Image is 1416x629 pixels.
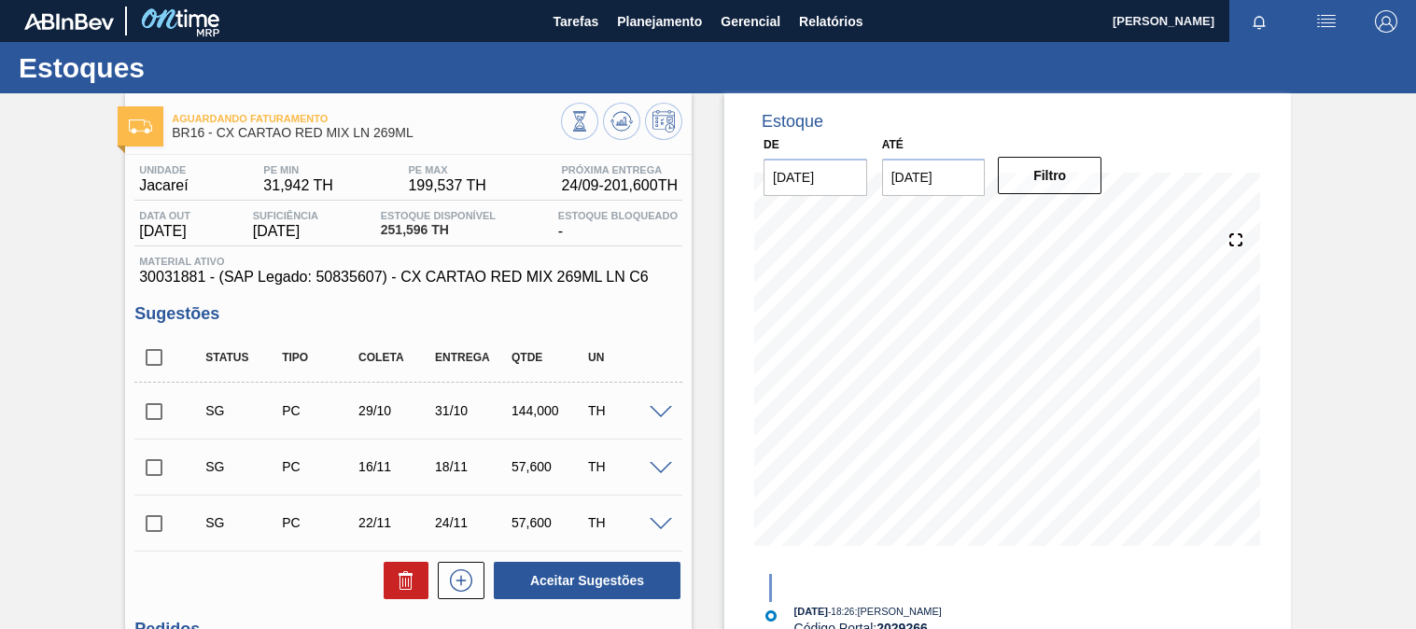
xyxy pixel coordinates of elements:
span: : [PERSON_NAME] [854,606,942,617]
div: Pedido de Compra [277,459,360,474]
span: Próxima Entrega [561,164,678,175]
div: Aceitar Sugestões [484,560,682,601]
span: Planejamento [617,10,702,33]
button: Aceitar Sugestões [494,562,680,599]
span: 31,942 TH [263,177,332,194]
button: Programar Estoque [645,103,682,140]
img: Ícone [129,119,152,133]
div: Tipo [277,351,360,364]
div: Sugestão Criada [201,515,284,530]
div: UN [583,351,666,364]
div: TH [583,459,666,474]
div: 29/10/2025 [354,403,437,418]
div: 57,600 [507,515,590,530]
button: Filtro [998,157,1101,194]
span: Estoque Disponível [381,210,496,221]
div: 144,000 [507,403,590,418]
h1: Estoques [19,57,350,78]
div: Nova sugestão [428,562,484,599]
span: Gerencial [721,10,780,33]
span: Aguardando Faturamento [172,113,561,124]
div: Pedido de Compra [277,403,360,418]
div: TH [583,403,666,418]
span: Jacareí [139,177,188,194]
span: - 18:26 [828,607,854,617]
img: atual [765,610,777,622]
span: 251,596 TH [381,223,496,237]
div: TH [583,515,666,530]
img: TNhmsLtSVTkK8tSr43FrP2fwEKptu5GPRR3wAAAABJRU5ErkJggg== [24,13,114,30]
span: 24/09 - 201,600 TH [561,177,678,194]
div: 18/11/2025 [430,459,513,474]
div: Excluir Sugestões [374,562,428,599]
div: Sugestão Criada [201,403,284,418]
div: 16/11/2025 [354,459,437,474]
div: Pedido de Compra [277,515,360,530]
button: Visão Geral dos Estoques [561,103,598,140]
span: Unidade [139,164,188,175]
input: dd/mm/yyyy [882,159,986,196]
h3: Sugestões [134,304,682,324]
span: Estoque Bloqueado [558,210,678,221]
span: Relatórios [799,10,862,33]
span: 30031881 - (SAP Legado: 50835607) - CX CARTAO RED MIX 269ML LN C6 [139,269,678,286]
img: Logout [1375,10,1397,33]
span: [DATE] [794,606,828,617]
input: dd/mm/yyyy [764,159,867,196]
div: 57,600 [507,459,590,474]
span: Data out [139,210,190,221]
div: Status [201,351,284,364]
span: [DATE] [139,223,190,240]
span: Suficiência [253,210,318,221]
img: userActions [1315,10,1338,33]
div: Qtde [507,351,590,364]
label: De [764,138,779,151]
div: Entrega [430,351,513,364]
button: Atualizar Gráfico [603,103,640,140]
button: Notificações [1229,8,1289,35]
div: Estoque [762,112,823,132]
span: 199,537 TH [408,177,485,194]
span: Material ativo [139,256,678,267]
span: PE MIN [263,164,332,175]
div: Coleta [354,351,437,364]
span: Tarefas [553,10,598,33]
span: [DATE] [253,223,318,240]
span: PE MAX [408,164,485,175]
div: 31/10/2025 [430,403,513,418]
label: Até [882,138,904,151]
div: Sugestão Criada [201,459,284,474]
div: - [554,210,682,240]
span: BR16 - CX CARTAO RED MIX LN 269ML [172,126,561,140]
div: 22/11/2025 [354,515,437,530]
div: 24/11/2025 [430,515,513,530]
